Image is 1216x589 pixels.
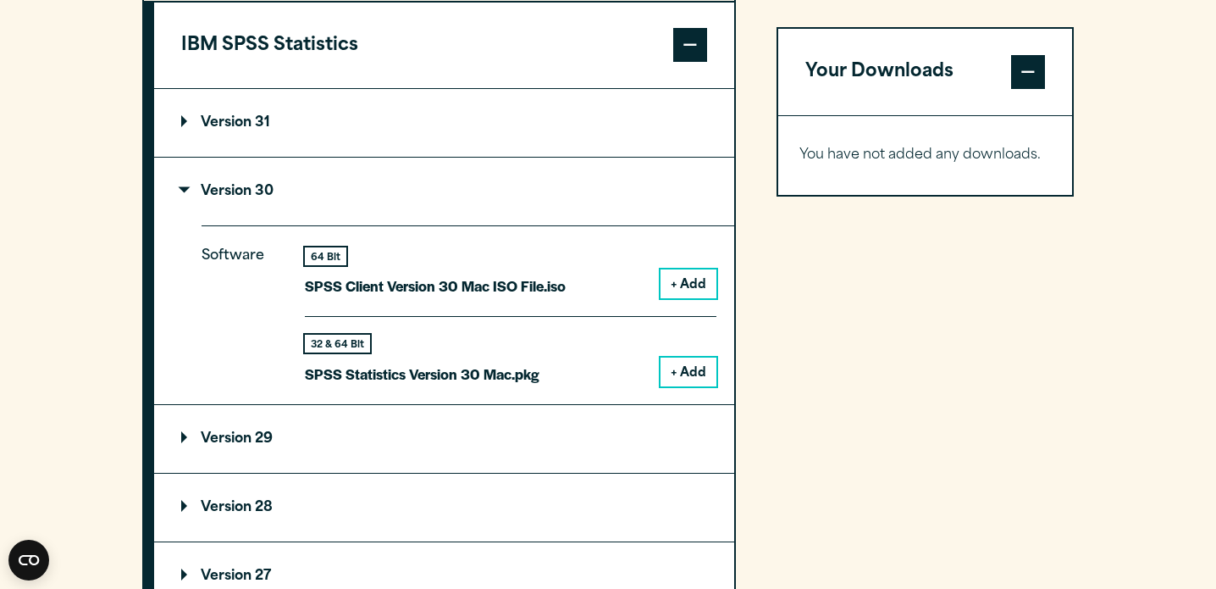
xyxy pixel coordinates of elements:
summary: Version 31 [154,89,734,157]
button: Open CMP widget [8,540,49,581]
p: Version 29 [181,432,273,446]
div: Your Downloads [778,115,1072,195]
p: Version 27 [181,570,271,583]
summary: Version 28 [154,474,734,542]
p: Version 31 [181,116,270,130]
summary: Version 29 [154,405,734,473]
p: Software [202,244,278,372]
button: IBM SPSS Statistics [154,3,734,89]
button: Your Downloads [778,29,1072,115]
button: + Add [661,358,716,386]
summary: Version 30 [154,158,734,225]
p: Version 28 [181,501,273,514]
button: + Add [661,269,716,298]
div: 64 Bit [305,247,346,265]
p: You have not added any downloads. [799,143,1051,168]
p: Version 30 [181,185,274,198]
div: 32 & 64 Bit [305,335,370,353]
p: SPSS Statistics Version 30 Mac.pkg [305,362,539,386]
p: SPSS Client Version 30 Mac ISO File.iso [305,274,566,298]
